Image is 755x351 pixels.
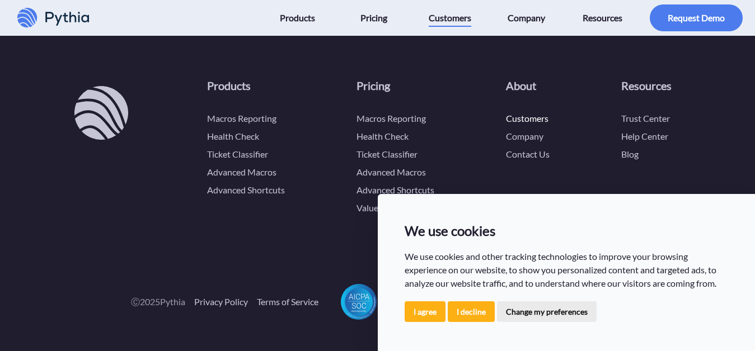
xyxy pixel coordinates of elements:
[207,113,276,124] a: Macros Reporting
[357,149,418,159] a: Ticket Classifier
[357,113,426,124] a: Macros Reporting
[207,131,259,141] a: Health Check
[583,9,622,27] span: Resources
[357,167,426,177] a: Advanced Macros
[506,113,548,124] a: Customers
[207,184,285,195] a: Advanced Shortcuts
[357,79,390,92] a: Pricing
[506,79,536,92] a: About
[357,202,424,213] a: Value Calculators
[621,113,670,124] a: Trust Center
[280,9,315,27] span: Products
[621,79,672,92] a: Resources
[621,149,639,159] a: Blog
[508,9,545,27] span: Company
[506,131,543,141] a: Company
[357,131,409,141] a: Health Check
[405,301,446,322] button: I agree
[429,9,471,27] span: Customers
[506,149,550,159] a: Contact Us
[257,295,318,309] a: Terms of Service
[497,301,597,322] button: Change my preferences
[360,9,387,27] span: Pricing
[74,86,125,140] a: Pythia
[621,131,668,141] a: Help Center
[405,221,729,241] p: We use cookies
[357,184,434,195] a: Advanced Shortcuts
[131,295,185,309] span: Ⓒ 2025 Pythia
[207,167,276,177] a: Advanced Macros
[194,295,248,309] a: Privacy Policy
[341,284,377,320] a: Pythia is SOC 2 compliant and continuously monitors its security
[448,301,495,322] button: I decline
[405,250,729,290] p: We use cookies and other tracking technologies to improve your browsing experience on our website...
[207,79,251,92] a: Products
[207,149,268,159] a: Ticket Classifier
